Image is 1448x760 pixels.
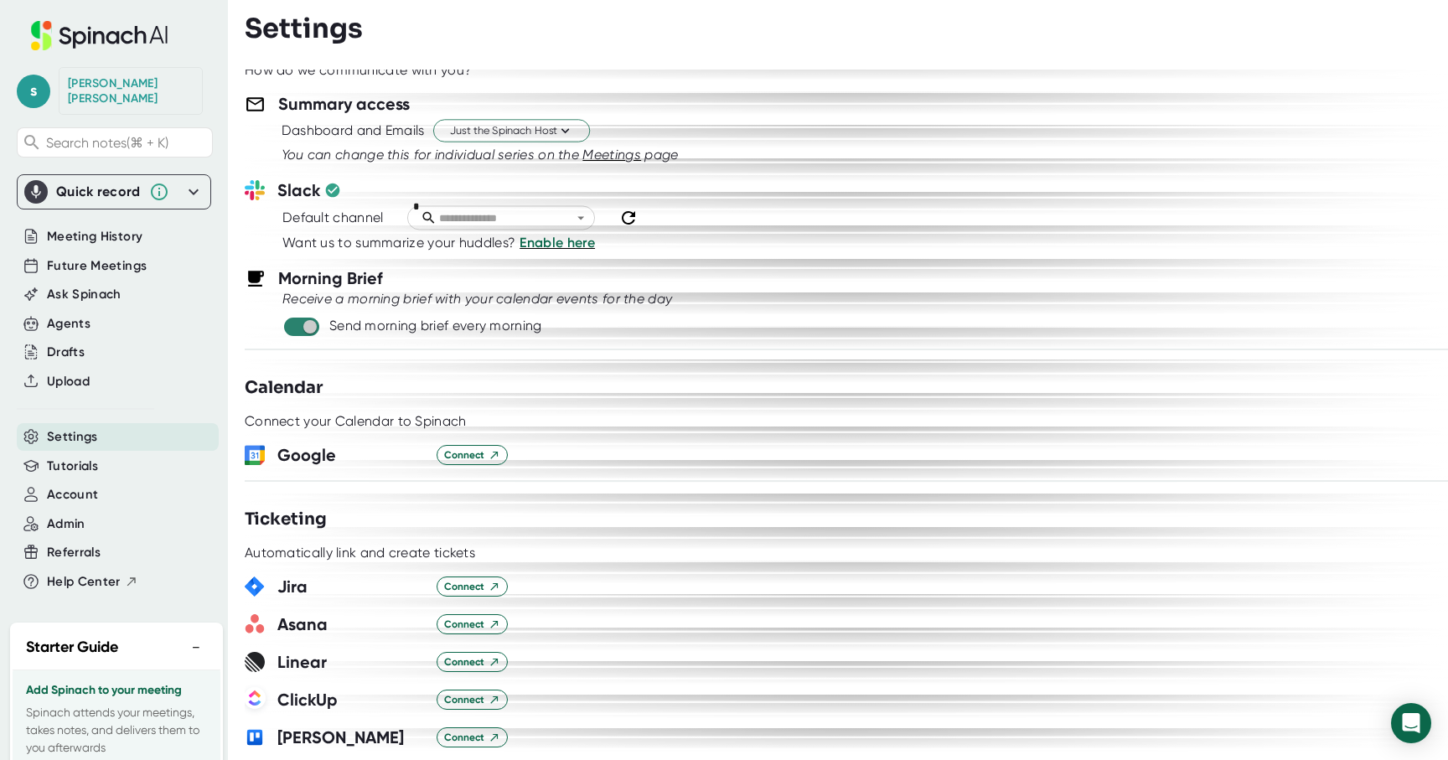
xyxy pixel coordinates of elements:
span: Connect [444,692,500,707]
span: Search notes (⌘ + K) [46,135,168,151]
button: Meeting History [47,227,142,246]
button: Drafts [47,343,85,362]
h3: ClickUp [277,687,424,712]
button: Ask Spinach [47,285,122,304]
button: Help Center [47,572,138,592]
div: Quick record [24,175,204,209]
div: Dashboard and Emails [282,122,425,139]
h3: Calendar [245,375,323,401]
h3: Settings [245,13,363,44]
div: Open Intercom Messenger [1391,703,1431,743]
button: Account [47,485,98,504]
div: Want us to summarize your huddles? [282,233,520,253]
span: Enable here [520,235,595,251]
button: Connect [437,690,508,710]
span: Connect [444,730,500,745]
span: Connect [444,447,500,463]
p: Spinach attends your meetings, takes notes, and delivers them to you afterwards [26,704,207,757]
h2: Starter Guide [26,636,118,659]
img: wORq9bEjBjwFQAAAABJRU5ErkJggg== [245,445,265,465]
button: Enable here [520,233,595,253]
button: Connect [437,445,508,465]
h3: Asana [277,612,424,637]
i: You can change this for individual series on the page [282,147,679,163]
button: − [185,635,207,659]
div: Send morning brief every morning [329,318,542,334]
button: Agents [47,314,90,333]
button: Connect [437,576,508,597]
h3: Add Spinach to your meeting [26,684,207,697]
span: s [17,75,50,108]
div: How do we communicate with you? [245,62,472,79]
button: Connect [437,727,508,747]
button: Connect [437,614,508,634]
div: Stephen Moody [68,76,194,106]
span: Help Center [47,572,121,592]
button: Admin [47,514,85,534]
i: Receive a morning brief with your calendar events for the day [282,291,672,307]
span: Just the Spinach Host [450,123,573,139]
h3: Jira [277,574,424,599]
h3: [PERSON_NAME] [277,725,424,750]
button: Referrals [47,543,101,562]
div: Automatically link and create tickets [245,545,475,561]
button: Upload [47,372,90,391]
span: Connect [444,654,500,670]
button: Open [571,209,590,227]
span: Connect [444,617,500,632]
h3: Linear [277,649,424,675]
h3: Ticketing [245,507,327,532]
h3: Slack [277,178,424,203]
button: Tutorials [47,457,98,476]
button: Future Meetings [47,256,147,276]
button: Meetings [582,145,641,165]
span: Meetings [582,147,641,163]
h3: Summary access [278,91,410,116]
div: Quick record [56,184,141,200]
button: Just the Spinach Host [433,120,590,142]
div: Connect your Calendar to Spinach [245,413,467,430]
button: Settings [47,427,98,447]
h3: Google [277,442,424,468]
div: Default channel [282,209,384,226]
button: Connect [437,652,508,672]
span: Connect [444,579,500,594]
h3: Morning Brief [278,266,383,291]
